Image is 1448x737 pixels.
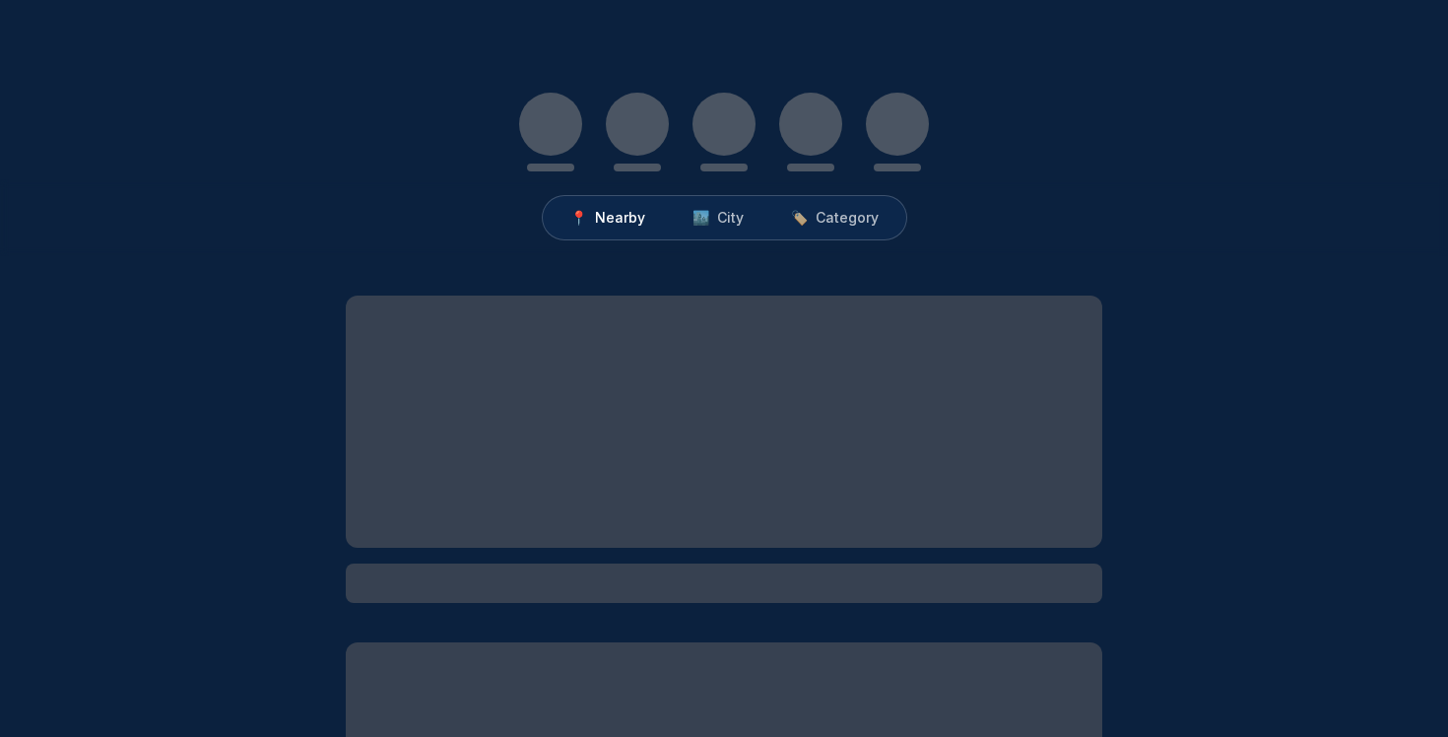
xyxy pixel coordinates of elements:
[816,208,879,228] span: Category
[669,200,767,235] button: 🏙️City
[570,208,587,228] span: 📍
[547,200,669,235] button: 📍Nearby
[717,208,744,228] span: City
[791,208,808,228] span: 🏷️
[767,200,902,235] button: 🏷️Category
[595,208,645,228] span: Nearby
[692,208,709,228] span: 🏙️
